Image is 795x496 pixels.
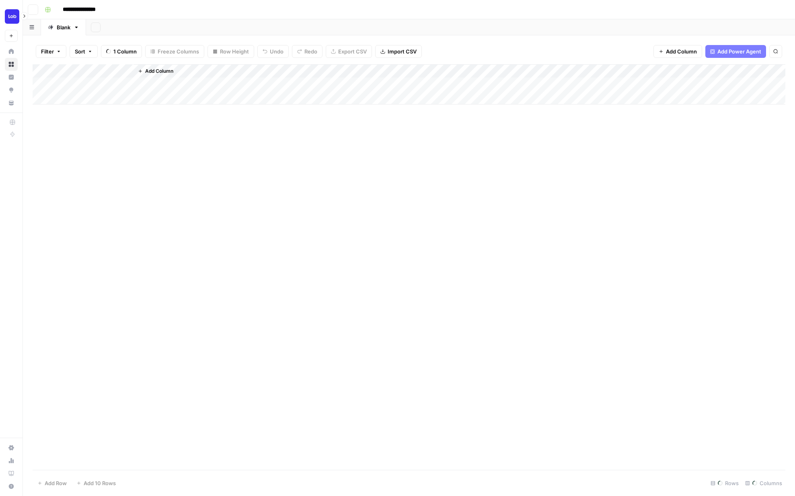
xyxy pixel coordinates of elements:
span: Filter [41,47,54,55]
a: Insights [5,71,18,84]
div: Columns [742,477,785,490]
span: Redo [304,47,317,55]
a: Settings [5,441,18,454]
a: Learning Hub [5,467,18,480]
span: Add Row [45,479,67,487]
button: Add Column [653,45,702,58]
button: Redo [292,45,323,58]
span: Undo [270,47,283,55]
button: Undo [257,45,289,58]
button: Add Column [135,66,177,76]
div: Blank [57,23,70,31]
a: Browse [5,58,18,71]
button: Sort [70,45,98,58]
span: Sort [75,47,85,55]
span: Add Column [145,68,173,75]
button: Add 10 Rows [72,477,121,490]
button: Row Height [207,45,254,58]
span: Row Height [220,47,249,55]
button: Add Row [33,477,72,490]
div: Rows [707,477,742,490]
a: Usage [5,454,18,467]
span: Add Power Agent [717,47,761,55]
a: Blank [41,19,86,35]
span: Export CSV [338,47,367,55]
button: Workspace: Lob [5,6,18,27]
span: 1 Column [113,47,137,55]
span: Add 10 Rows [84,479,116,487]
img: Lob Logo [5,9,19,24]
button: Add Power Agent [705,45,766,58]
button: Import CSV [375,45,422,58]
span: Import CSV [388,47,417,55]
span: Freeze Columns [158,47,199,55]
button: Help + Support [5,480,18,493]
button: 1 Column [101,45,142,58]
button: Filter [36,45,66,58]
button: Export CSV [326,45,372,58]
span: Add Column [666,47,697,55]
a: Home [5,45,18,58]
button: Freeze Columns [145,45,204,58]
a: Your Data [5,96,18,109]
a: Opportunities [5,84,18,96]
